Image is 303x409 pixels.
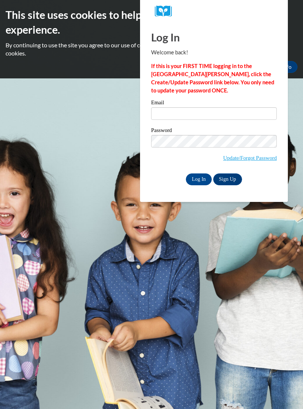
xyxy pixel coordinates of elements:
h1: Log In [151,30,277,45]
p: By continuing to use the site you agree to our use of cookies. Use the ‘More info’ button to read... [6,41,297,57]
img: Logo brand [155,6,177,17]
strong: If this is your FIRST TIME logging in to the [GEOGRAPHIC_DATA][PERSON_NAME], click the Create/Upd... [151,63,274,94]
label: Password [151,128,277,135]
iframe: Button to launch messaging window [273,379,297,403]
input: Log In [186,173,212,185]
label: Email [151,100,277,107]
a: Update/Forgot Password [223,155,277,161]
a: Sign Up [213,173,242,185]
h2: This site uses cookies to help improve your learning experience. [6,7,297,37]
p: Welcome back! [151,48,277,57]
a: COX Campus [155,6,273,17]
